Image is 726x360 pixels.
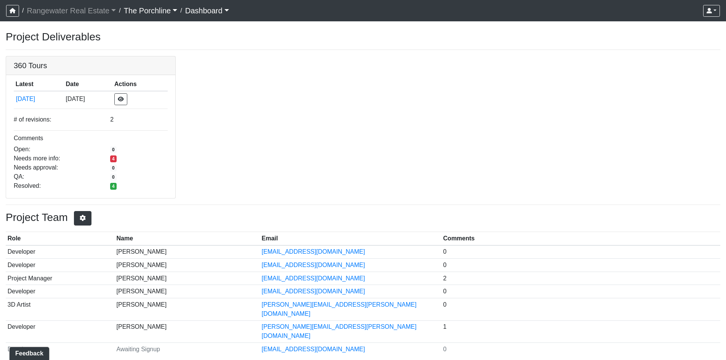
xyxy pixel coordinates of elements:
th: Name [115,232,260,245]
a: [EMAIL_ADDRESS][DOMAIN_NAME] [262,248,365,255]
td: Developer [6,343,115,356]
td: 1N9XpftJkkEiNCK7vHjT2Z [14,91,64,107]
td: 1 [441,320,720,343]
td: Project Manager [6,272,115,285]
th: Comments [441,232,720,245]
a: [EMAIL_ADDRESS][DOMAIN_NAME] [262,346,365,352]
td: [PERSON_NAME] [115,245,260,259]
a: [PERSON_NAME][EMAIL_ADDRESS][PERSON_NAME][DOMAIN_NAME] [262,323,417,339]
td: Awaiting Signup [115,343,260,356]
span: / [19,3,27,18]
td: Developer [6,285,115,298]
td: [PERSON_NAME] [115,272,260,285]
td: Developer [6,259,115,272]
a: [EMAIL_ADDRESS][DOMAIN_NAME] [262,262,365,268]
a: [EMAIL_ADDRESS][DOMAIN_NAME] [262,288,365,294]
span: / [177,3,185,18]
td: [PERSON_NAME] [115,320,260,343]
h3: Project Deliverables [6,30,720,43]
td: [PERSON_NAME] [115,298,260,320]
a: Rangewater Real Estate [27,3,116,18]
td: [PERSON_NAME] [115,259,260,272]
td: 0 [441,259,720,272]
td: 0 [441,245,720,259]
td: 3D Artist [6,298,115,320]
td: Developer [6,320,115,343]
td: 0 [441,298,720,320]
a: The Porchline [124,3,178,18]
td: 0 [441,343,720,356]
span: / [116,3,123,18]
td: 2 [441,272,720,285]
td: [PERSON_NAME] [115,285,260,298]
td: Developer [6,245,115,259]
button: [DATE] [16,94,62,104]
iframe: Ybug feedback widget [6,345,51,360]
th: Email [260,232,441,245]
a: [PERSON_NAME][EMAIL_ADDRESS][PERSON_NAME][DOMAIN_NAME] [262,301,417,317]
td: 0 [441,285,720,298]
a: Dashboard [185,3,229,18]
a: [EMAIL_ADDRESS][DOMAIN_NAME] [262,275,365,282]
th: Role [6,232,115,245]
h3: Project Team [6,211,720,226]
